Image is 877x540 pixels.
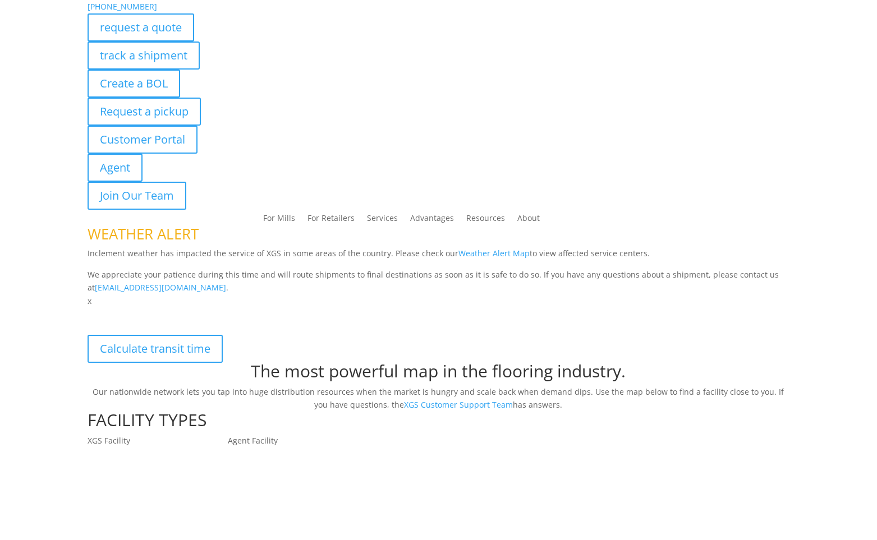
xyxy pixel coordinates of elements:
[88,154,143,182] a: Agent
[88,224,199,244] span: WEATHER ALERT
[88,98,201,126] a: Request a pickup
[404,399,513,410] a: XGS Customer Support Team
[88,13,194,41] a: request a quote
[88,335,223,363] a: Calculate transit time
[458,248,530,259] a: Weather Alert Map
[88,41,200,70] a: track a shipment
[88,182,186,210] a: Join Our Team
[88,1,157,12] a: [PHONE_NUMBER]
[367,214,398,227] a: Services
[88,434,228,447] p: XGS Facility
[88,247,789,268] p: Inclement weather has impacted the service of XGS in some areas of the country. Please check our ...
[307,214,355,227] a: For Retailers
[263,214,295,227] a: For Mills
[88,385,789,412] p: Our nationwide network lets you tap into huge distribution resources when the market is hungry an...
[88,308,789,335] p: XGS Distribution Network
[88,126,198,154] a: Customer Portal
[88,412,789,434] h1: FACILITY TYPES
[410,214,454,227] a: Advantages
[228,434,368,447] p: Agent Facility
[517,214,540,227] a: About
[88,268,789,295] p: We appreciate your patience during this time and will route shipments to final destinations as so...
[95,282,226,293] a: [EMAIL_ADDRESS][DOMAIN_NAME]
[88,363,789,385] h1: The most powerful map in the flooring industry.
[466,214,505,227] a: Resources
[88,294,789,308] p: x
[88,70,180,98] a: Create a BOL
